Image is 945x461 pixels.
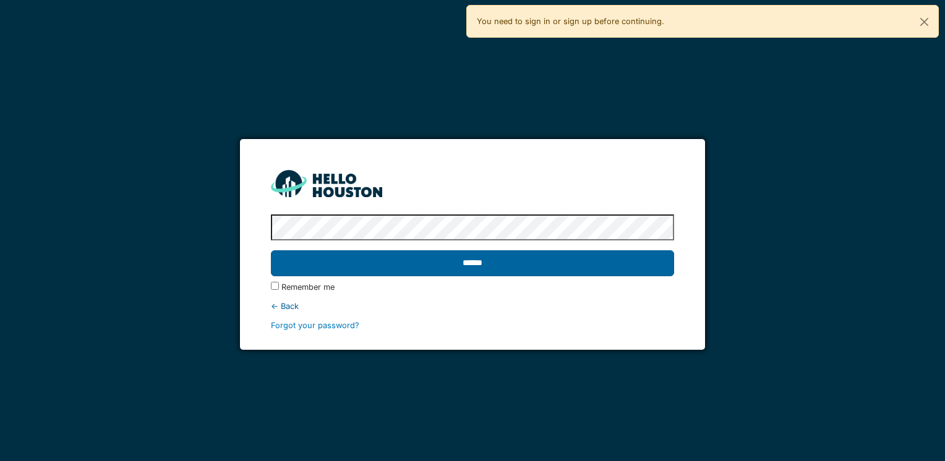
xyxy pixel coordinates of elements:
button: Close [910,6,938,38]
div: You need to sign in or sign up before continuing. [466,5,939,38]
label: Remember me [281,281,335,293]
a: Forgot your password? [271,321,359,330]
div: ← Back [271,300,673,312]
img: HH_line-BYnF2_Hg.png [271,170,382,197]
